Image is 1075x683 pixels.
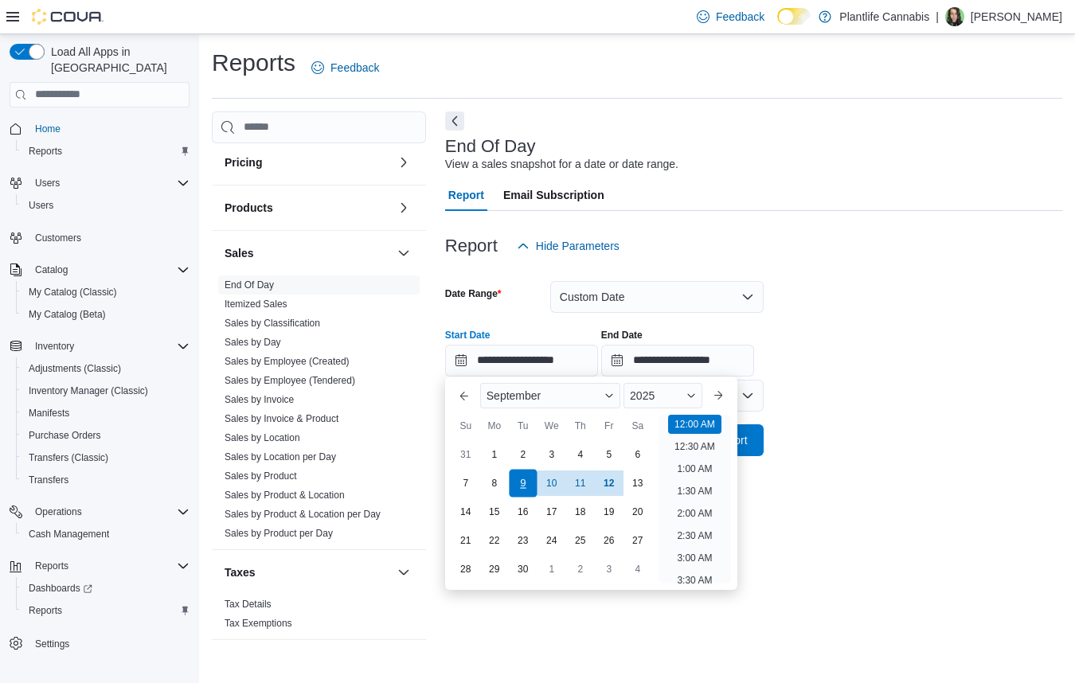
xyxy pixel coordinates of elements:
[22,448,190,467] span: Transfers (Classic)
[35,123,61,135] span: Home
[16,380,196,402] button: Inventory Manager (Classic)
[3,259,196,281] button: Catalog
[445,137,536,156] h3: End Of Day
[3,172,196,194] button: Users
[539,499,565,525] div: day-17
[225,528,333,539] a: Sales by Product per Day
[22,196,60,215] a: Users
[29,451,108,464] span: Transfers (Classic)
[445,287,502,300] label: Date Range
[741,389,754,402] button: Open list of options
[29,199,53,212] span: Users
[225,355,350,368] span: Sales by Employee (Created)
[625,556,651,582] div: day-4
[225,375,355,386] a: Sales by Employee (Tendered)
[35,177,60,189] span: Users
[35,340,74,353] span: Inventory
[29,502,88,521] button: Operations
[35,232,81,244] span: Customers
[670,504,718,523] li: 2:00 AM
[630,389,655,402] span: 2025
[22,381,154,400] a: Inventory Manager (Classic)
[22,579,190,598] span: Dashboards
[16,402,196,424] button: Manifests
[29,119,190,139] span: Home
[22,359,127,378] a: Adjustments (Classic)
[29,407,69,420] span: Manifests
[16,523,196,545] button: Cash Management
[601,329,643,341] label: End Date
[29,582,92,595] span: Dashboards
[16,281,196,303] button: My Catalog (Classic)
[22,305,112,324] a: My Catalog (Beta)
[668,437,721,456] li: 12:30 AM
[22,448,115,467] a: Transfers (Classic)
[706,383,731,408] button: Next month
[480,383,620,408] div: Button. Open the month selector. September is currently selected.
[212,275,426,549] div: Sales
[670,459,718,478] li: 1:00 AM
[453,442,479,467] div: day-31
[29,308,106,321] span: My Catalog (Beta)
[510,556,536,582] div: day-30
[225,394,294,405] a: Sales by Invoice
[936,7,939,26] p: |
[29,604,62,617] span: Reports
[22,470,190,490] span: Transfers
[29,502,190,521] span: Operations
[29,429,101,442] span: Purchase Orders
[29,286,117,299] span: My Catalog (Classic)
[539,442,565,467] div: day-3
[596,470,622,496] div: day-12
[225,318,320,329] a: Sales by Classification
[225,508,381,521] span: Sales by Product & Location per Day
[225,245,254,261] h3: Sales
[225,298,287,310] span: Itemized Sales
[482,413,507,439] div: Mo
[445,156,678,173] div: View a sales snapshot for a date or date range.
[29,337,80,356] button: Inventory
[482,499,507,525] div: day-15
[225,489,345,502] span: Sales by Product & Location
[394,153,413,172] button: Pricing
[509,469,537,497] div: day-9
[225,336,281,349] span: Sales by Day
[330,60,379,76] span: Feedback
[568,413,593,439] div: Th
[16,599,196,622] button: Reports
[453,528,479,553] div: day-21
[568,470,593,496] div: day-11
[29,174,66,193] button: Users
[225,509,381,520] a: Sales by Product & Location per Day
[212,47,295,79] h1: Reports
[539,556,565,582] div: day-1
[29,228,88,248] a: Customers
[482,470,507,496] div: day-8
[445,345,598,377] input: Press the down key to enter a popover containing a calendar. Press the escape key to close the po...
[22,305,190,324] span: My Catalog (Beta)
[225,356,350,367] a: Sales by Employee (Created)
[225,299,287,310] a: Itemized Sales
[659,415,731,583] ul: Time
[623,383,702,408] div: Button. Open the year selector. 2025 is currently selected.
[22,404,76,423] a: Manifests
[35,505,82,518] span: Operations
[625,442,651,467] div: day-6
[482,556,507,582] div: day-29
[394,563,413,582] button: Taxes
[29,362,121,375] span: Adjustments (Classic)
[510,230,626,262] button: Hide Parameters
[22,426,107,445] a: Purchase Orders
[225,451,336,462] a: Sales by Location per Day
[225,527,333,540] span: Sales by Product per Day
[539,470,565,496] div: day-10
[16,577,196,599] a: Dashboards
[3,226,196,249] button: Customers
[596,556,622,582] div: day-3
[35,638,69,650] span: Settings
[212,595,426,639] div: Taxes
[596,413,622,439] div: Fr
[225,279,274,291] a: End Of Day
